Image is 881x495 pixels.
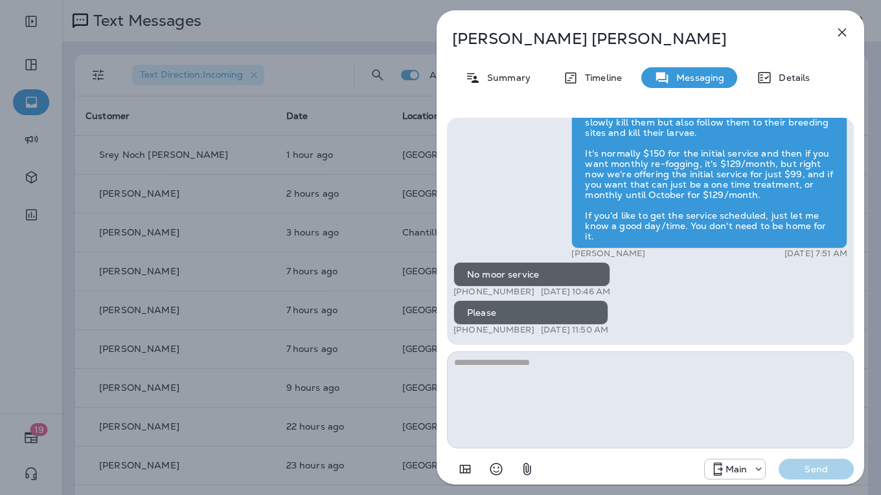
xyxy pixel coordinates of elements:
[578,72,622,83] p: Timeline
[571,248,645,259] p: [PERSON_NAME]
[481,72,531,83] p: Summary
[483,456,509,482] button: Select an emoji
[453,300,608,325] div: Please
[772,72,810,83] p: Details
[453,325,534,335] p: [PHONE_NUMBER]
[705,461,766,477] div: +1 (817) 482-3792
[452,456,478,482] button: Add in a premade template
[452,30,806,48] p: [PERSON_NAME] [PERSON_NAME]
[784,248,847,259] p: [DATE] 7:51 AM
[670,72,724,83] p: Messaging
[453,287,534,297] p: [PHONE_NUMBER]
[541,325,608,335] p: [DATE] 11:50 AM
[541,287,610,297] p: [DATE] 10:46 AM
[726,464,748,474] p: Main
[453,262,610,287] div: No moor service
